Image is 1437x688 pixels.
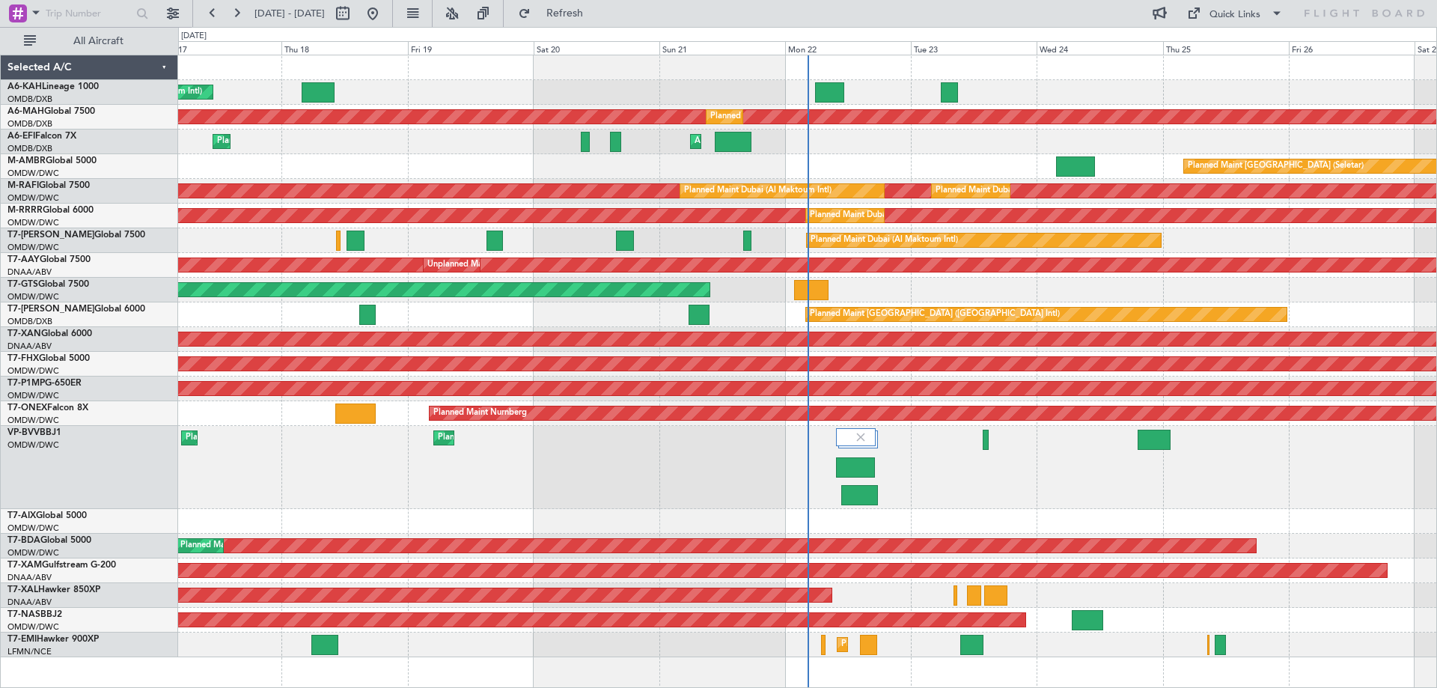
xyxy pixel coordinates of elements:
a: T7-GTSGlobal 7500 [7,280,89,289]
a: T7-[PERSON_NAME]Global 6000 [7,305,145,314]
div: Planned Maint Dubai (Al Maktoum Intl) [684,180,832,202]
a: OMDW/DWC [7,217,59,228]
a: OMDW/DWC [7,291,59,302]
img: gray-close.svg [854,430,867,444]
div: AOG Maint [695,130,738,153]
span: T7-BDA [7,536,40,545]
a: OMDW/DWC [7,390,59,401]
a: OMDW/DWC [7,365,59,377]
span: M-RAFI [7,181,39,190]
div: Planned Maint Dubai (Al Maktoum Intl) [810,204,957,227]
a: T7-NASBBJ2 [7,610,62,619]
a: T7-FHXGlobal 5000 [7,354,90,363]
div: Fri 19 [408,41,534,55]
span: T7-XAL [7,585,38,594]
a: OMDW/DWC [7,547,59,558]
a: DNAA/ABV [7,572,52,583]
span: A6-MAH [7,107,44,116]
a: DNAA/ABV [7,597,52,608]
span: T7-AIX [7,511,36,520]
span: M-AMBR [7,156,46,165]
a: OMDB/DXB [7,143,52,154]
span: A6-KAH [7,82,42,91]
a: T7-XANGlobal 6000 [7,329,92,338]
a: OMDW/DWC [7,523,59,534]
a: T7-AAYGlobal 7500 [7,255,91,264]
span: T7-NAS [7,610,40,619]
div: [DATE] [181,30,207,43]
div: Planned Maint Dubai (Al Maktoum Intl) [180,535,328,557]
a: LFMN/NCE [7,646,52,657]
button: All Aircraft [16,29,162,53]
a: OMDB/DXB [7,316,52,327]
input: Trip Number [46,2,132,25]
a: OMDW/DWC [7,621,59,633]
div: Thu 18 [281,41,407,55]
div: Planned Maint [GEOGRAPHIC_DATA] [841,633,984,656]
span: T7-AAY [7,255,40,264]
div: Tue 23 [911,41,1037,55]
a: A6-MAHGlobal 7500 [7,107,95,116]
a: M-RRRRGlobal 6000 [7,206,94,215]
div: Planned Maint Dubai (Al Maktoum Intl) [438,427,585,449]
span: T7-EMI [7,635,37,644]
a: T7-[PERSON_NAME]Global 7500 [7,231,145,240]
button: Refresh [511,1,601,25]
span: [DATE] - [DATE] [254,7,325,20]
a: A6-EFIFalcon 7X [7,132,76,141]
span: T7-XAN [7,329,41,338]
div: Wed 17 [156,41,281,55]
div: Planned Maint [GEOGRAPHIC_DATA] ([GEOGRAPHIC_DATA] Intl) [810,303,1060,326]
a: A6-KAHLineage 1000 [7,82,99,91]
div: Fri 26 [1289,41,1415,55]
a: T7-EMIHawker 900XP [7,635,99,644]
div: Planned Maint [GEOGRAPHIC_DATA] ([GEOGRAPHIC_DATA]) [217,130,453,153]
span: T7-FHX [7,354,39,363]
span: T7-[PERSON_NAME] [7,305,94,314]
a: M-RAFIGlobal 7500 [7,181,90,190]
a: OMDB/DXB [7,94,52,105]
div: Quick Links [1209,7,1260,22]
div: Planned Maint Nurnberg [433,402,527,424]
div: Wed 24 [1037,41,1162,55]
div: Planned Maint Dubai (Al Maktoum Intl) [186,427,333,449]
span: T7-P1MP [7,379,45,388]
span: All Aircraft [39,36,158,46]
a: T7-BDAGlobal 5000 [7,536,91,545]
div: Planned Maint Dubai (Al Maktoum Intl) [811,229,958,252]
a: T7-XAMGulfstream G-200 [7,561,116,570]
a: T7-P1MPG-650ER [7,379,82,388]
span: T7-GTS [7,280,38,289]
div: Thu 25 [1163,41,1289,55]
span: T7-XAM [7,561,42,570]
a: T7-ONEXFalcon 8X [7,404,88,413]
span: M-RRRR [7,206,43,215]
div: Unplanned Maint [GEOGRAPHIC_DATA] (Al Maktoum Intl) [427,254,649,276]
a: DNAA/ABV [7,267,52,278]
a: OMDW/DWC [7,168,59,179]
div: Planned Maint [GEOGRAPHIC_DATA] ([GEOGRAPHIC_DATA] Intl) [710,106,960,128]
span: Refresh [534,8,597,19]
span: T7-ONEX [7,404,47,413]
a: OMDB/DXB [7,118,52,130]
a: OMDW/DWC [7,242,59,253]
a: DNAA/ABV [7,341,52,352]
a: T7-XALHawker 850XP [7,585,100,594]
div: Planned Maint [GEOGRAPHIC_DATA] (Seletar) [1188,155,1364,177]
a: OMDW/DWC [7,439,59,451]
a: OMDW/DWC [7,192,59,204]
span: T7-[PERSON_NAME] [7,231,94,240]
a: T7-AIXGlobal 5000 [7,511,87,520]
a: M-AMBRGlobal 5000 [7,156,97,165]
div: Mon 22 [785,41,911,55]
div: Planned Maint Dubai (Al Maktoum Intl) [936,180,1083,202]
div: Sat 20 [534,41,659,55]
a: VP-BVVBBJ1 [7,428,61,437]
span: VP-BVV [7,428,40,437]
button: Quick Links [1180,1,1290,25]
span: A6-EFI [7,132,35,141]
a: OMDW/DWC [7,415,59,426]
div: Sun 21 [659,41,785,55]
